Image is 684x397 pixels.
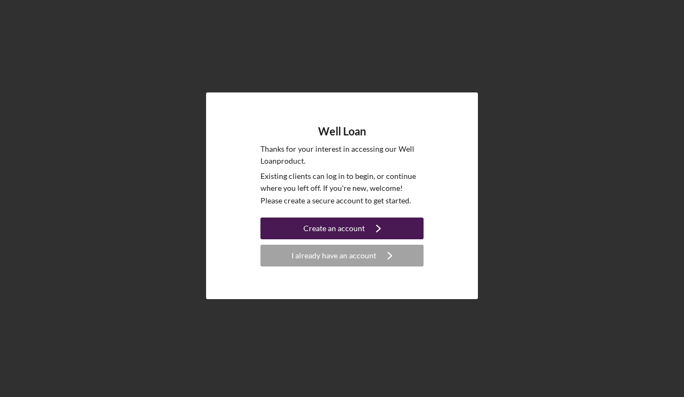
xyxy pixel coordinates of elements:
div: Create an account [303,218,365,239]
a: Create an account [260,218,424,242]
button: Create an account [260,218,424,239]
div: I already have an account [291,245,376,266]
p: Existing clients can log in to begin, or continue where you left off. If you're new, welcome! Ple... [260,170,424,207]
button: I already have an account [260,245,424,266]
h4: Well Loan [318,125,366,138]
p: Thanks for your interest in accessing our Well Loan product. [260,143,424,168]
